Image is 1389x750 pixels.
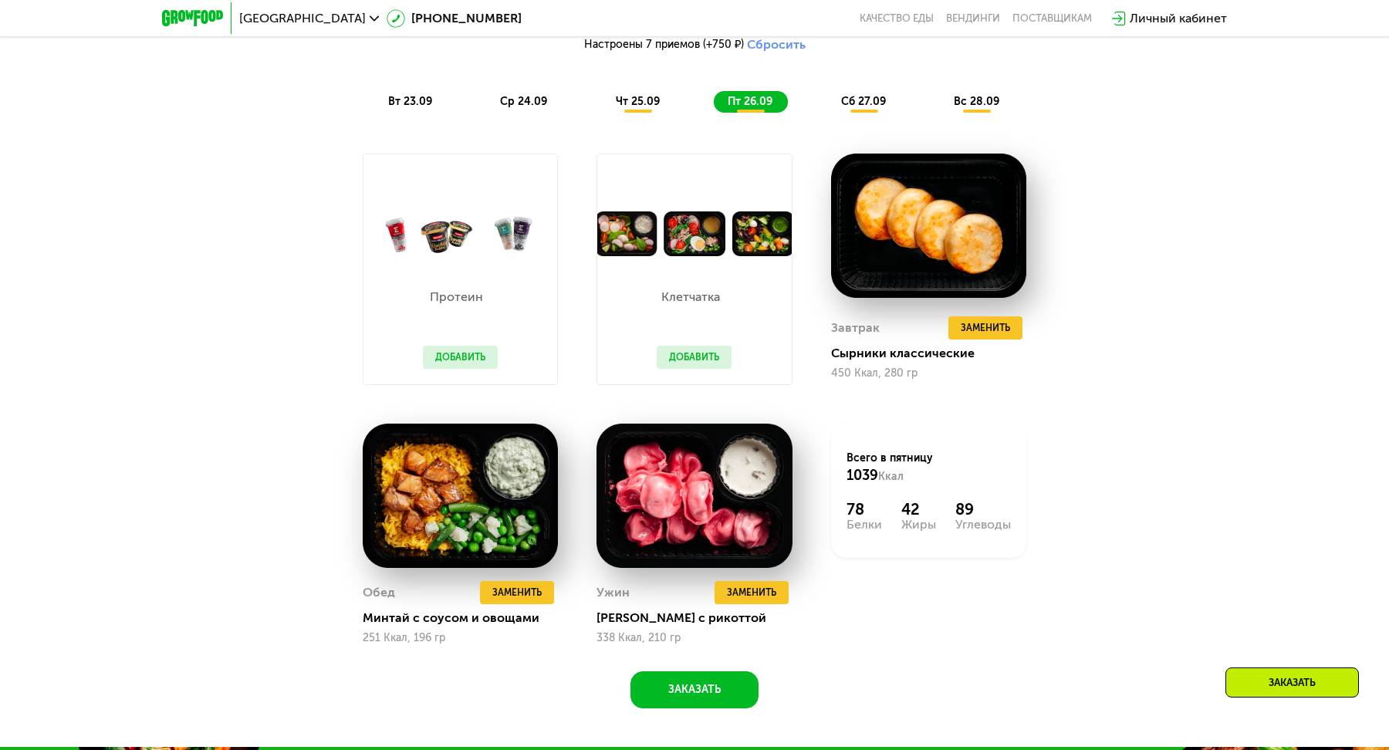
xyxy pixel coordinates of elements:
[955,519,1011,531] div: Углеводы
[1225,667,1359,698] div: Заказать
[657,291,724,303] p: Клетчатка
[423,291,490,303] p: Протеин
[954,95,999,108] span: вс 28.09
[901,519,936,531] div: Жиры
[387,9,522,28] a: [PHONE_NUMBER]
[596,610,804,626] div: [PERSON_NAME] с рикоттой
[860,12,934,25] a: Качество еды
[596,632,792,644] div: 338 Ккал, 210 гр
[831,367,1026,380] div: 450 Ккал, 280 гр
[1130,9,1227,28] div: Личный кабинет
[946,12,1000,25] a: Вендинги
[728,95,772,108] span: пт 26.09
[1012,12,1092,25] div: поставщикам
[363,581,395,604] div: Обед
[831,346,1039,361] div: Сырники классические
[847,500,882,519] div: 78
[747,37,806,52] button: Сбросить
[727,585,776,600] span: Заменить
[584,39,744,50] span: Настроены 7 приемов (+750 ₽)
[363,632,558,644] div: 251 Ккал, 196 гр
[492,585,542,600] span: Заменить
[831,316,880,340] div: Завтрак
[841,95,886,108] span: сб 27.09
[500,95,547,108] span: ср 24.09
[388,95,432,108] span: вт 23.09
[715,581,789,604] button: Заменить
[847,451,1011,485] div: Всего в пятницу
[480,581,554,604] button: Заменить
[961,320,1010,336] span: Заменить
[616,95,660,108] span: чт 25.09
[847,519,882,531] div: Белки
[878,470,904,483] span: Ккал
[901,500,936,519] div: 42
[630,671,759,708] button: Заказать
[423,346,498,369] button: Добавить
[596,581,630,604] div: Ужин
[657,346,732,369] button: Добавить
[955,500,1011,519] div: 89
[948,316,1022,340] button: Заменить
[847,467,878,484] span: 1039
[239,12,366,25] span: [GEOGRAPHIC_DATA]
[363,610,570,626] div: Минтай с соусом и овощами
